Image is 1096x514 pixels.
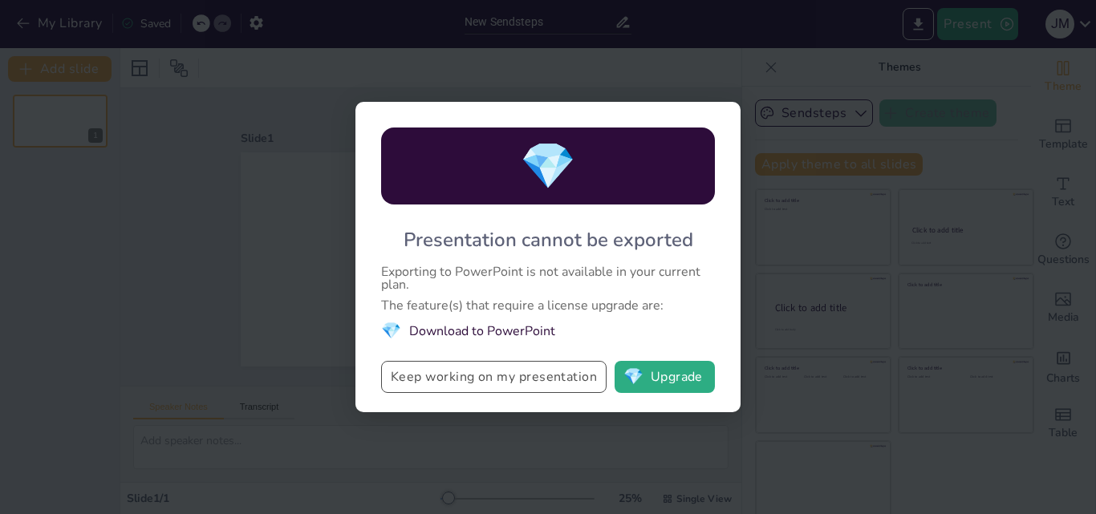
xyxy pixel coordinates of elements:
span: diamond [381,320,401,342]
div: The feature(s) that require a license upgrade are: [381,299,715,312]
button: diamondUpgrade [615,361,715,393]
div: Exporting to PowerPoint is not available in your current plan. [381,265,715,291]
div: Presentation cannot be exported [404,227,693,253]
button: Keep working on my presentation [381,361,607,393]
li: Download to PowerPoint [381,320,715,342]
span: diamond [520,136,576,197]
span: diamond [623,369,643,385]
